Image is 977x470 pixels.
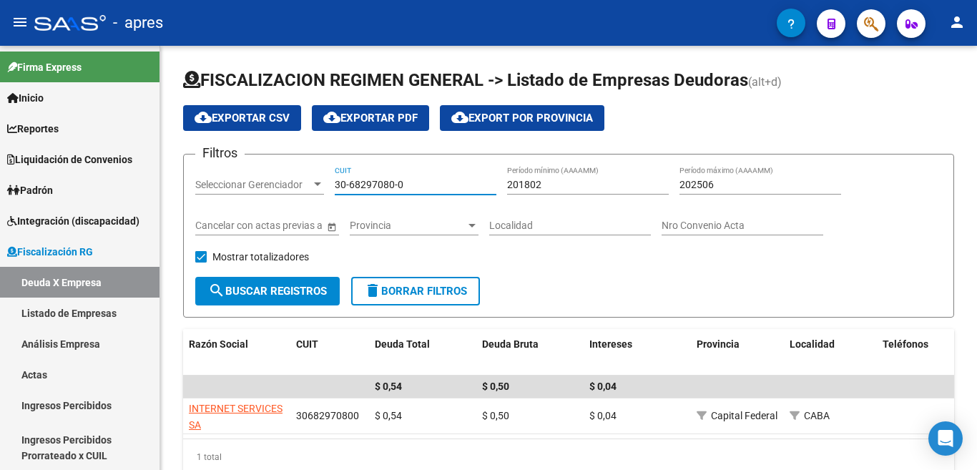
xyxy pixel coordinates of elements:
mat-icon: search [208,282,225,299]
span: Capital Federal [711,410,777,421]
mat-icon: delete [364,282,381,299]
span: - apres [113,7,163,39]
span: $ 0,50 [482,410,509,421]
span: INTERNET SERVICES SA [189,403,283,431]
span: (alt+d) [748,75,782,89]
span: Localidad [790,338,835,350]
span: FISCALIZACION REGIMEN GENERAL -> Listado de Empresas Deudoras [183,70,748,90]
span: Borrar Filtros [364,285,467,298]
span: Fiscalización RG [7,244,93,260]
button: Open calendar [324,219,339,234]
span: Buscar Registros [208,285,327,298]
span: CABA [804,410,830,421]
datatable-header-cell: Intereses [584,329,691,376]
span: Provincia [697,338,740,350]
datatable-header-cell: Razón Social [183,329,290,376]
datatable-header-cell: Deuda Total [369,329,476,376]
mat-icon: cloud_download [451,109,468,126]
span: Integración (discapacidad) [7,213,139,229]
span: $ 0,04 [589,381,617,392]
button: Borrar Filtros [351,277,480,305]
span: $ 0,50 [482,381,509,392]
span: Deuda Bruta [482,338,539,350]
span: CUIT [296,338,318,350]
span: Seleccionar Gerenciador [195,179,311,191]
span: 30682970800 [296,410,359,421]
span: Mostrar totalizadores [212,248,309,265]
span: $ 0,04 [589,410,617,421]
span: Provincia [350,220,466,232]
span: Razón Social [189,338,248,350]
button: Buscar Registros [195,277,340,305]
span: Reportes [7,121,59,137]
datatable-header-cell: Localidad [784,329,877,376]
span: $ 0,54 [375,410,402,421]
button: Exportar CSV [183,105,301,131]
span: Intereses [589,338,632,350]
span: Firma Express [7,59,82,75]
mat-icon: person [948,14,966,31]
button: Exportar PDF [312,105,429,131]
span: Teléfonos [883,338,928,350]
button: Export por Provincia [440,105,604,131]
div: Open Intercom Messenger [928,421,963,456]
datatable-header-cell: CUIT [290,329,369,376]
h3: Filtros [195,143,245,163]
mat-icon: cloud_download [323,109,340,126]
span: Inicio [7,90,44,106]
span: Exportar CSV [195,112,290,124]
datatable-header-cell: Provincia [691,329,784,376]
span: $ 0,54 [375,381,402,392]
span: Padrón [7,182,53,198]
span: Liquidación de Convenios [7,152,132,167]
mat-icon: cloud_download [195,109,212,126]
span: Deuda Total [375,338,430,350]
span: Export por Provincia [451,112,593,124]
datatable-header-cell: Deuda Bruta [476,329,584,376]
mat-icon: menu [11,14,29,31]
span: Exportar PDF [323,112,418,124]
